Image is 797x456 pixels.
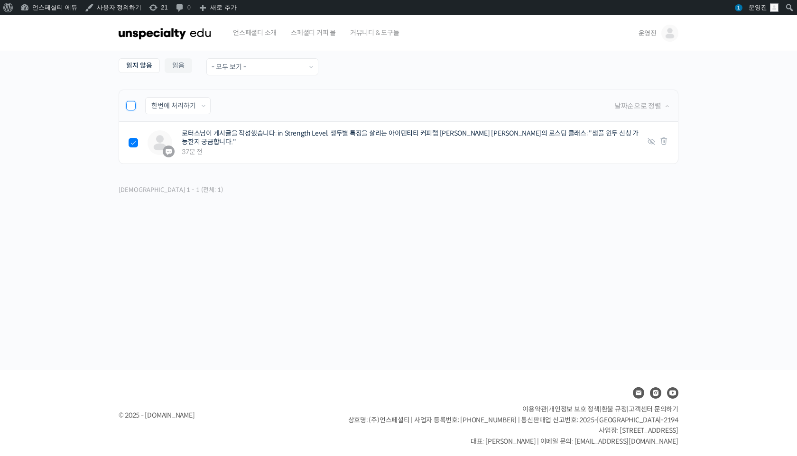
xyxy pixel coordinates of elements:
span: 커뮤니티 & 도구들 [350,15,399,51]
span: 운영진 [639,29,657,37]
a: 대화 [63,301,122,324]
a: 읽음 [165,58,192,73]
a: 설정 [122,301,182,324]
span: 고객센터 문의하기 [629,405,678,413]
a: 스페셜티 커피 몰 [286,15,341,51]
a: 환불 규정 [602,405,627,413]
p: [DEMOGRAPHIC_DATA] 1 - 1 (전체: 1) [119,183,223,196]
a: 개인정보 보호 정책 [548,405,600,413]
a: 커뮤니티 & 도구들 [345,15,404,51]
span: 홈 [30,315,36,322]
a: 읽지 않음 [119,58,160,73]
div: | [641,137,668,149]
div: 날짜순으로 정렬 [614,99,671,112]
a: 로터스님이 게시글을 작성했습니다: in Strength Level, 생두별 특징을 살리는 아이덴티티 커피랩 [PERSON_NAME] [PERSON_NAME]의 로스팅 클래스:... [182,129,639,146]
img: 프로필 사진 [148,130,172,155]
nav: Sub Menu [119,58,192,75]
span: 설정 [147,315,158,322]
a: Oldest First [664,100,671,112]
a: 언스페셜티 소개 [228,15,281,51]
a: 홈 [3,301,63,324]
span: 대화 [87,315,98,323]
span: 37분 전 [182,147,641,156]
a: 운영진 [639,15,678,51]
span: 1 [735,4,742,11]
span: 스페셜티 커피 몰 [291,15,336,51]
p: | | | 상호명: (주)언스페셜티 | 사업자 등록번호: [PHONE_NUMBER] | 통신판매업 신고번호: 2025-[GEOGRAPHIC_DATA]-2194 사업장: [ST... [348,404,678,447]
div: © 2025 - [DOMAIN_NAME] [119,409,324,422]
a: 이용약관 [522,405,547,413]
span: 언스페셜티 소개 [233,15,277,51]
